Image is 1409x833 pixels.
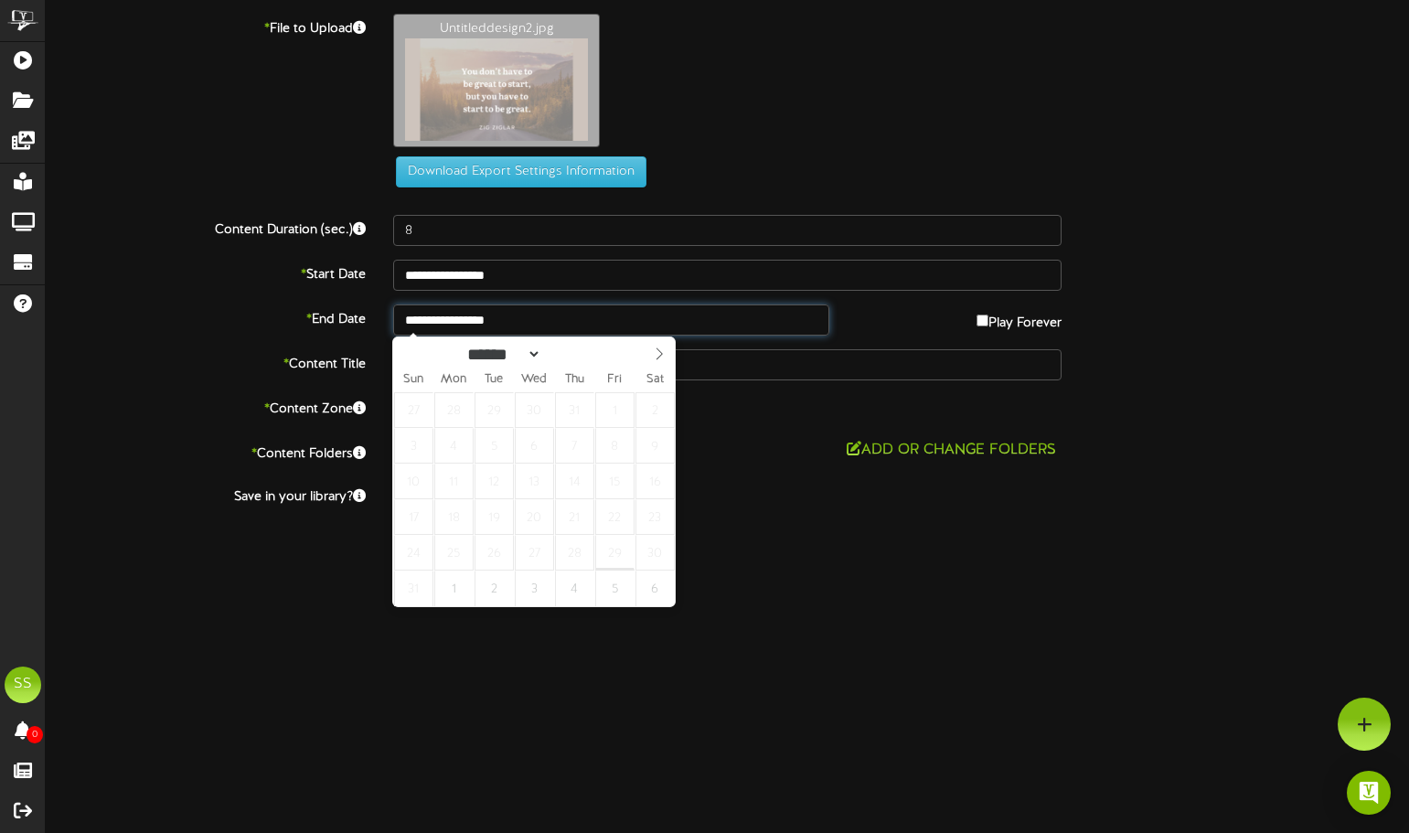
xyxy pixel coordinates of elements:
span: September 5, 2025 [595,571,635,606]
span: Fri [594,374,635,386]
span: August 13, 2025 [515,464,554,499]
span: September 6, 2025 [635,571,675,606]
span: Sat [635,374,675,386]
input: Title of this Content [393,349,1062,380]
span: August 6, 2025 [515,428,554,464]
span: August 17, 2025 [394,499,433,535]
span: August 10, 2025 [394,464,433,499]
label: Start Date [32,260,379,284]
span: August 28, 2025 [555,535,594,571]
span: September 2, 2025 [475,571,514,606]
span: July 28, 2025 [434,392,474,428]
span: Thu [554,374,594,386]
span: August 3, 2025 [394,428,433,464]
span: August 4, 2025 [434,428,474,464]
span: Mon [433,374,474,386]
span: August 7, 2025 [555,428,594,464]
span: July 31, 2025 [555,392,594,428]
span: August 30, 2025 [635,535,675,571]
span: August 23, 2025 [635,499,675,535]
span: August 12, 2025 [475,464,514,499]
span: August 24, 2025 [394,535,433,571]
div: Open Intercom Messenger [1347,771,1391,815]
span: August 20, 2025 [515,499,554,535]
label: Content Duration (sec.) [32,215,379,240]
span: August 8, 2025 [595,428,635,464]
label: File to Upload [32,14,379,38]
input: Year [541,345,607,364]
a: Download Export Settings Information [387,166,646,179]
label: Content Folders [32,439,379,464]
button: Add or Change Folders [841,439,1062,462]
input: Play Forever [977,315,988,326]
span: August 16, 2025 [635,464,675,499]
span: August 31, 2025 [394,571,433,606]
span: September 3, 2025 [515,571,554,606]
label: Content Title [32,349,379,374]
span: August 21, 2025 [555,499,594,535]
span: 0 [27,726,43,743]
span: August 5, 2025 [475,428,514,464]
span: August 2, 2025 [635,392,675,428]
span: August 19, 2025 [475,499,514,535]
span: August 26, 2025 [475,535,514,571]
label: Save in your library? [32,482,379,507]
span: August 29, 2025 [595,535,635,571]
span: August 27, 2025 [515,535,554,571]
span: July 29, 2025 [475,392,514,428]
span: August 22, 2025 [595,499,635,535]
span: Tue [474,374,514,386]
span: July 30, 2025 [515,392,554,428]
span: September 1, 2025 [434,571,474,606]
label: Play Forever [977,304,1062,333]
span: August 18, 2025 [434,499,474,535]
span: August 25, 2025 [434,535,474,571]
span: August 1, 2025 [595,392,635,428]
div: SS [5,667,41,703]
span: August 11, 2025 [434,464,474,499]
label: Content Zone [32,394,379,419]
label: End Date [32,304,379,329]
span: August 14, 2025 [555,464,594,499]
span: September 4, 2025 [555,571,594,606]
span: August 9, 2025 [635,428,675,464]
span: July 27, 2025 [394,392,433,428]
span: August 15, 2025 [595,464,635,499]
span: Sun [393,374,433,386]
button: Download Export Settings Information [396,156,646,187]
span: Wed [514,374,554,386]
